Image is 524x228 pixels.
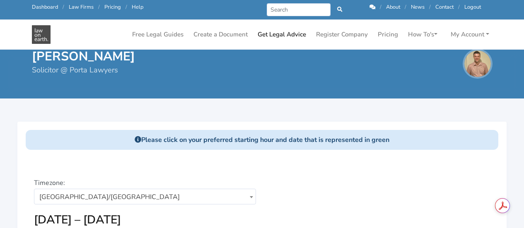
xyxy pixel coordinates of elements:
[104,3,121,11] a: Pricing
[267,3,331,16] input: Search
[126,3,127,11] span: /
[464,50,491,77] img: Bailey Eustace
[63,3,64,11] span: /
[132,3,143,11] a: Help
[386,3,400,11] a: About
[405,3,406,11] span: /
[435,3,454,11] a: Contact
[254,26,309,43] a: Get Legal Advice
[34,178,256,204] p: Timezone:
[32,3,58,11] a: Dashboard
[464,3,481,11] a: Logout
[32,65,118,76] span: Solicitor @ Porta Lawyers
[32,49,135,65] h1: [PERSON_NAME]
[34,189,256,205] span: Australia/Brisbane
[313,26,371,43] a: Register Company
[429,3,431,11] span: /
[380,3,382,11] span: /
[447,26,493,43] a: My Account
[98,3,100,11] span: /
[69,3,94,11] a: Law Firms
[405,26,441,43] a: How To's
[32,25,51,44] img: Bailey Eustace - Advisor
[458,3,460,11] span: /
[34,213,121,227] h2: [DATE] – [DATE]
[374,26,401,43] a: Pricing
[190,26,251,43] a: Create a Document
[411,3,425,11] a: News
[129,26,187,43] a: Free Legal Guides
[135,135,389,144] strong: Please click on your preferred starting hour and date that is represented in green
